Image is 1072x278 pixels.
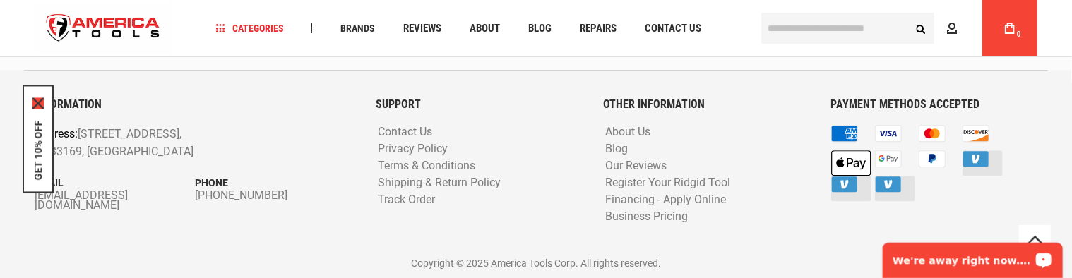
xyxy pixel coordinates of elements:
iframe: LiveChat chat widget [874,234,1072,278]
span: Brands [340,23,375,33]
a: Brands [334,19,381,38]
span: Contact Us [645,23,701,34]
span: Repairs [580,23,617,34]
span: 0 [1017,30,1021,38]
span: About [470,23,500,34]
a: About [463,19,506,38]
span: Categories [216,23,284,33]
a: [EMAIL_ADDRESS][DOMAIN_NAME] [35,191,195,210]
img: America Tools [35,2,172,55]
a: Repairs [573,19,623,38]
a: Track Order [374,193,439,207]
button: Search [907,15,934,42]
a: About Us [602,126,655,139]
a: [PHONE_NUMBER] [195,191,355,200]
span: Reviews [403,23,441,34]
a: Register Your Ridgid Tool [602,176,734,190]
button: Close [32,98,44,109]
a: Financing - Apply Online [602,193,730,207]
a: Privacy Policy [374,143,451,156]
h6: OTHER INFORMATION [604,98,810,111]
button: GET 10% OFF [32,121,44,181]
a: store logo [35,2,172,55]
p: Email [35,175,195,191]
span: Blog [528,23,552,34]
span: Address: [35,127,78,140]
a: Blog [522,19,558,38]
h6: INFORMATION [35,98,355,111]
a: Our Reviews [602,159,671,173]
p: Phone [195,175,355,191]
a: Shipping & Return Policy [374,176,504,190]
a: Blog [602,143,632,156]
svg: close icon [32,98,44,109]
p: [STREET_ADDRESS], FL 33169, [GEOGRAPHIC_DATA] [35,125,291,161]
h6: PAYMENT METHODS ACCEPTED [831,98,1037,111]
a: Categories [210,19,290,38]
h6: SUPPORT [376,98,582,111]
p: Copyright © 2025 America Tools Corp. All rights reserved. [35,255,1037,271]
a: Business Pricing [602,210,692,224]
a: Contact Us [374,126,436,139]
a: Terms & Conditions [374,159,479,173]
a: Reviews [397,19,448,38]
a: Contact Us [638,19,708,38]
